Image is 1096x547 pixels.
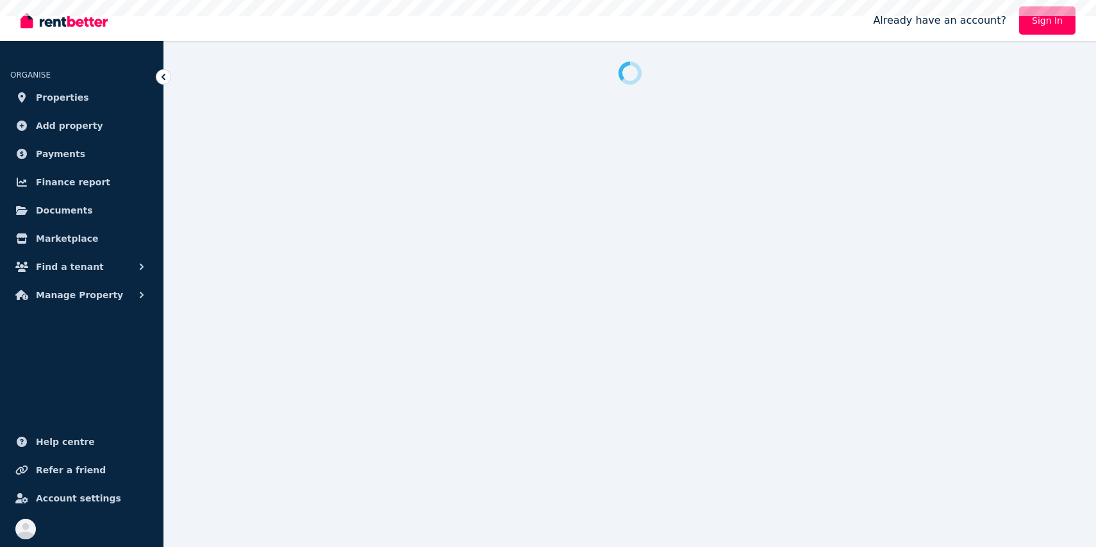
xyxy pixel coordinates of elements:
span: Payments [36,146,85,162]
span: Documents [36,203,93,218]
span: Refer a friend [36,462,106,478]
a: Properties [10,85,153,110]
a: Payments [10,141,153,167]
span: Add property [36,118,103,133]
a: Documents [10,198,153,223]
span: Finance report [36,174,110,190]
button: Manage Property [10,282,153,308]
a: Marketplace [10,226,153,251]
a: Help centre [10,429,153,455]
span: Find a tenant [36,259,104,274]
span: Properties [36,90,89,105]
a: Finance report [10,169,153,195]
span: Account settings [36,491,121,506]
span: Help centre [36,434,95,450]
span: Marketplace [36,231,98,246]
span: Already have an account? [873,13,1006,28]
a: Refer a friend [10,457,153,483]
span: ORGANISE [10,71,51,80]
button: Find a tenant [10,254,153,280]
span: Manage Property [36,287,123,303]
img: RentBetter [21,11,108,30]
a: Account settings [10,485,153,511]
a: Sign In [1019,6,1075,35]
a: Add property [10,113,153,139]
